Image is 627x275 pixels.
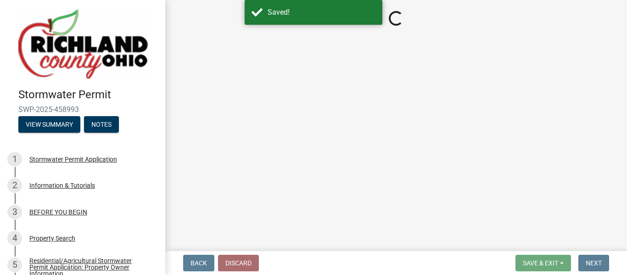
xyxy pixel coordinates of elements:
[268,7,375,18] div: Saved!
[29,209,87,215] div: BEFORE YOU BEGIN
[7,258,22,272] div: 5
[190,259,207,267] span: Back
[18,88,158,101] h4: Stormwater Permit
[7,205,22,219] div: 3
[218,255,259,271] button: Discard
[29,235,75,241] div: Property Search
[7,178,22,193] div: 2
[84,116,119,133] button: Notes
[84,121,119,129] wm-modal-confirm: Notes
[7,231,22,246] div: 4
[29,156,117,163] div: Stormwater Permit Application
[523,259,558,267] span: Save & Exit
[29,182,95,189] div: Information & Tutorials
[7,152,22,167] div: 1
[18,116,80,133] button: View Summary
[586,259,602,267] span: Next
[18,10,148,79] img: Richland County, Ohio
[18,105,147,114] span: SWP-2025-458993
[18,121,80,129] wm-modal-confirm: Summary
[515,255,571,271] button: Save & Exit
[183,255,214,271] button: Back
[578,255,609,271] button: Next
